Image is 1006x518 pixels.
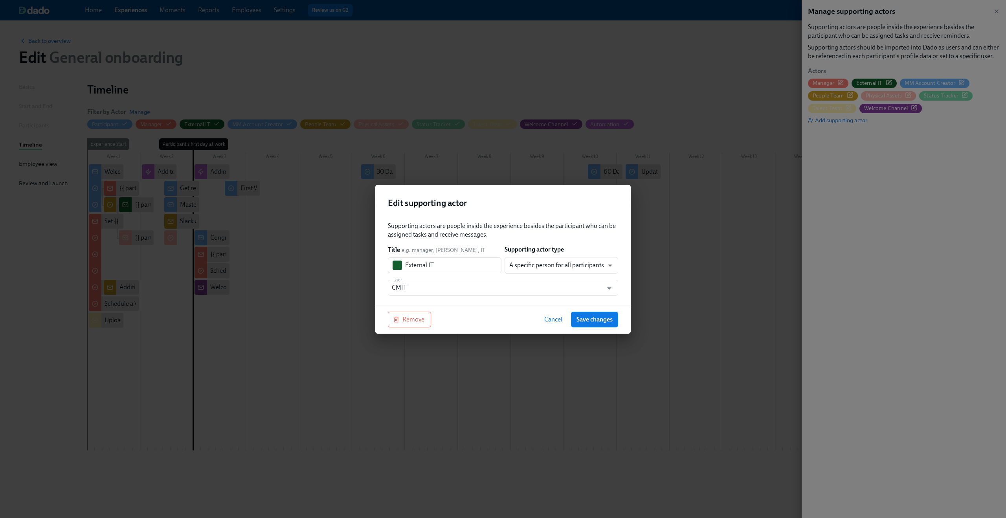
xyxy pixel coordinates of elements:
div: Supporting actors are people inside the experience besides the participant who can be assigned ta... [388,222,618,239]
span: e.g. manager, [PERSON_NAME], IT [402,246,485,254]
button: Cancel [539,312,568,327]
span: Save changes [576,316,613,323]
span: Cancel [544,316,562,323]
span: Remove [395,316,424,323]
input: Manager [405,257,501,273]
button: Remove [388,312,431,327]
div: A specific person for all participants [505,257,618,274]
label: Title [388,246,400,254]
button: Save changes [571,312,618,327]
input: Type to search users [392,280,599,296]
button: Open [603,282,615,294]
h2: Edit supporting actor [388,197,618,209]
label: Supporting actor type [505,245,564,254]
